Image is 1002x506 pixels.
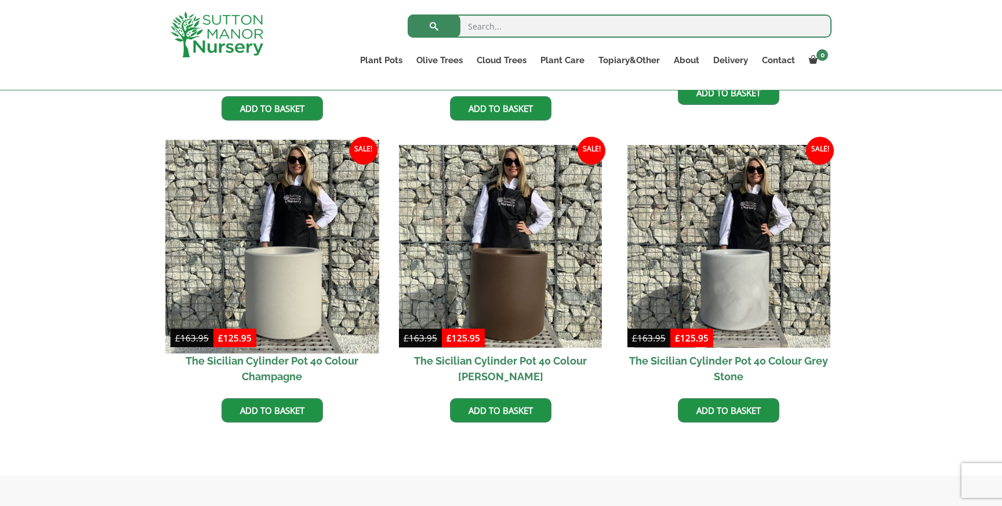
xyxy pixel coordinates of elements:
[806,137,834,165] span: Sale!
[446,332,452,344] span: £
[408,14,832,38] input: Search...
[627,145,831,348] img: The Sicilian Cylinder Pot 40 Colour Grey Stone
[170,12,263,57] img: logo
[350,137,377,165] span: Sale!
[165,140,379,353] img: The Sicilian Cylinder Pot 40 Colour Champagne
[353,52,409,68] a: Plant Pots
[404,332,437,344] bdi: 163.95
[678,398,779,423] a: Add to basket: “The Sicilian Cylinder Pot 40 Colour Grey Stone”
[632,332,637,344] span: £
[450,398,551,423] a: Add to basket: “The Sicilian Cylinder Pot 40 Colour Mocha Brown”
[755,52,802,68] a: Contact
[591,52,667,68] a: Topiary&Other
[218,332,252,344] bdi: 125.95
[675,332,709,344] bdi: 125.95
[533,52,591,68] a: Plant Care
[450,96,551,121] a: Add to basket: “The Sicilian Cylinder Pot 40 Colour Granite White”
[175,332,180,344] span: £
[170,145,374,390] a: Sale! The Sicilian Cylinder Pot 40 Colour Champagne
[409,52,470,68] a: Olive Trees
[399,145,602,348] img: The Sicilian Cylinder Pot 40 Colour Mocha Brown
[399,145,602,390] a: Sale! The Sicilian Cylinder Pot 40 Colour [PERSON_NAME]
[667,52,706,68] a: About
[222,96,323,121] a: Add to basket: “The Sicilian Cylinder Pot 40 Colour Charcoal”
[706,52,755,68] a: Delivery
[399,348,602,389] h2: The Sicilian Cylinder Pot 40 Colour [PERSON_NAME]
[816,49,828,61] span: 0
[802,52,832,68] a: 0
[446,332,480,344] bdi: 125.95
[218,332,223,344] span: £
[678,81,779,105] a: Add to basket: “The Sicilian Cylinder Pot 40 Colour Clay”
[222,398,323,423] a: Add to basket: “The Sicilian Cylinder Pot 40 Colour Champagne”
[627,145,831,390] a: Sale! The Sicilian Cylinder Pot 40 Colour Grey Stone
[578,137,605,165] span: Sale!
[404,332,409,344] span: £
[170,348,374,389] h2: The Sicilian Cylinder Pot 40 Colour Champagne
[175,332,209,344] bdi: 163.95
[675,332,680,344] span: £
[470,52,533,68] a: Cloud Trees
[632,332,666,344] bdi: 163.95
[627,348,831,389] h2: The Sicilian Cylinder Pot 40 Colour Grey Stone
